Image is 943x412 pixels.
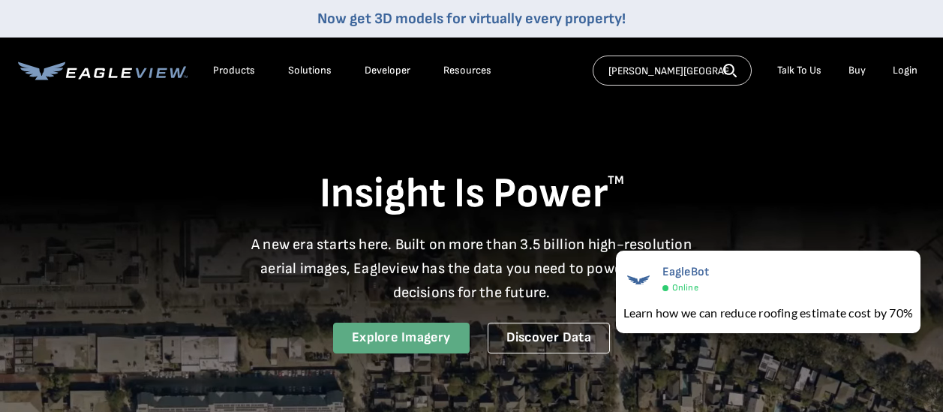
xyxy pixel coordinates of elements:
a: Explore Imagery [333,323,470,353]
sup: TM [608,173,624,188]
span: EagleBot [662,265,710,279]
span: Online [672,282,698,293]
div: Learn how we can reduce roofing estimate cost by 70% [623,304,913,322]
h1: Insight Is Power [18,168,925,221]
p: A new era starts here. Built on more than 3.5 billion high-resolution aerial images, Eagleview ha... [242,233,701,305]
div: Login [893,64,917,77]
a: Now get 3D models for virtually every property! [317,10,626,28]
a: Developer [365,64,410,77]
img: EagleBot [623,265,653,295]
input: Search [593,56,752,86]
a: Buy [848,64,866,77]
div: Solutions [288,64,332,77]
div: Resources [443,64,491,77]
div: Talk To Us [777,64,821,77]
a: Discover Data [488,323,610,353]
div: Products [213,64,255,77]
